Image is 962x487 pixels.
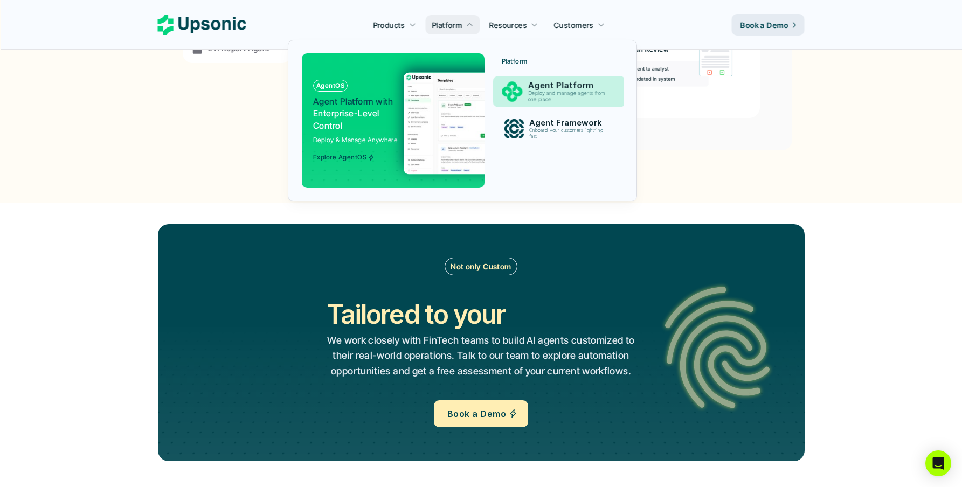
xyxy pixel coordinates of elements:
span: Explore AgentOS [313,154,375,161]
p: Platform [502,58,528,65]
p: AgentOS [316,82,344,89]
p: Products [373,19,405,31]
div: Open Intercom Messenger [925,450,951,476]
p: Onboard your customers lightning fast [529,128,607,140]
p: Resources [489,19,527,31]
p: Book a Demo [447,406,506,422]
h2: Tailored to your [327,296,505,332]
p: Agent Platform [528,81,611,91]
p: Customers [554,19,594,31]
p: Enterprise-Level Control [313,95,396,131]
p: Not only Custom [451,261,511,272]
p: Platform [432,19,462,31]
a: AgentOSAgent Platform withEnterprise-Level ControlDeploy & Manage AnywhereExplore AgentOS [302,53,485,188]
span: Agent Platform with [313,96,393,107]
p: Agent Framework [529,118,608,128]
a: Book a Demo [434,400,528,427]
p: Deploy & Manage Anywhere [313,135,398,145]
p: Book a Demo [740,19,788,31]
p: We work closely with FinTech teams to build AI agents customized to their real-world operations. ... [327,333,635,379]
p: Deploy and manage agents from one place [528,91,610,102]
a: Products [366,15,423,34]
p: Explore AgentOS [313,154,366,161]
a: Book a Demo [732,14,805,36]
